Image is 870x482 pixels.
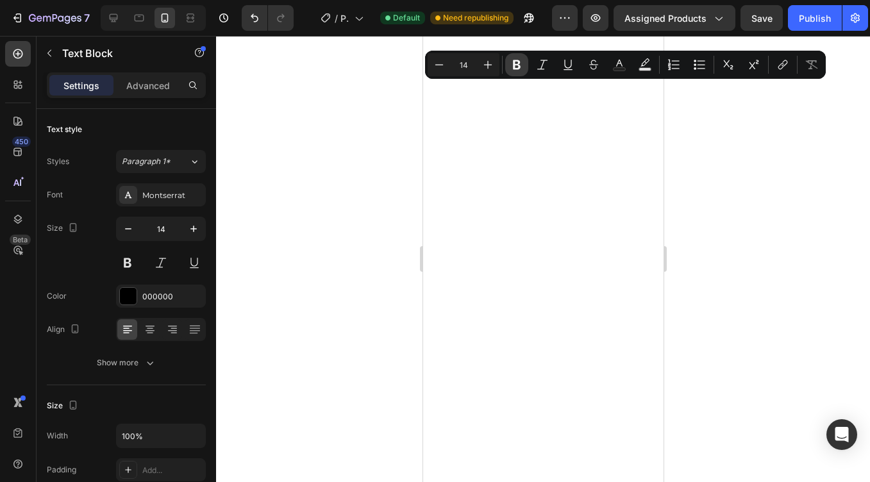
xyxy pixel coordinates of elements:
[751,13,773,24] span: Save
[5,5,96,31] button: 7
[84,10,90,26] p: 7
[142,465,203,476] div: Add...
[47,124,82,135] div: Text style
[47,321,83,338] div: Align
[142,190,203,201] div: Montserrat
[335,12,338,25] span: /
[122,156,171,167] span: Paragraph 1*
[47,290,67,302] div: Color
[142,291,203,303] div: 000000
[47,156,69,167] div: Styles
[97,356,156,369] div: Show more
[242,5,294,31] div: Undo/Redo
[340,12,349,25] span: Product Page - [DATE] 18:38:43
[423,36,664,482] iframe: Design area
[47,464,76,476] div: Padding
[799,12,831,25] div: Publish
[117,424,205,447] input: Auto
[126,79,170,92] p: Advanced
[826,419,857,450] div: Open Intercom Messenger
[62,46,171,61] p: Text Block
[47,220,81,237] div: Size
[425,51,826,79] div: Editor contextual toolbar
[614,5,735,31] button: Assigned Products
[116,150,206,173] button: Paragraph 1*
[443,12,508,24] span: Need republishing
[740,5,783,31] button: Save
[63,79,99,92] p: Settings
[12,137,31,147] div: 450
[393,12,420,24] span: Default
[624,12,707,25] span: Assigned Products
[10,235,31,245] div: Beta
[47,430,68,442] div: Width
[47,351,206,374] button: Show more
[47,397,81,415] div: Size
[47,189,63,201] div: Font
[788,5,842,31] button: Publish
